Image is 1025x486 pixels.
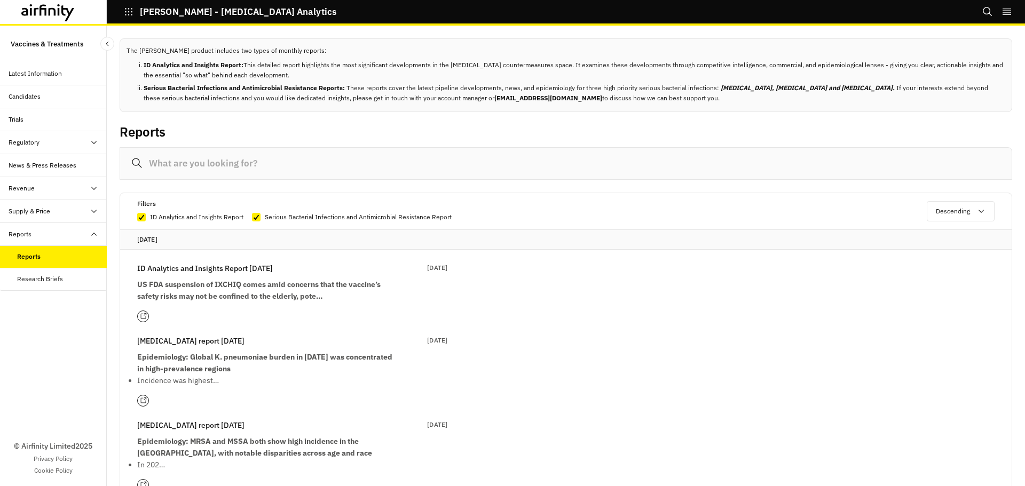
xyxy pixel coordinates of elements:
div: Candidates [9,92,41,101]
input: What are you looking for? [120,147,1012,180]
strong: Epidemiology: Global K. pneumoniae burden in [DATE] was concentrated in high-prevalence regions [137,352,392,373]
p: © Airfinity Limited 2025 [14,441,92,452]
button: Descending [927,201,995,221]
p: [DATE] [137,234,995,245]
div: Reports [17,252,41,261]
p: Serious Bacterial Infections and Antimicrobial Resistance Report [265,212,452,222]
p: [PERSON_NAME] - [MEDICAL_DATA] Analytics [140,7,336,17]
p: Incidence was highest… [137,375,393,386]
p: In 202… [137,459,393,471]
p: Vaccines & Treatments [11,34,83,54]
div: Trials [9,115,23,124]
p: Filters [137,198,156,210]
strong: Epidemiology: MRSA and MSSA both show high incidence in the [GEOGRAPHIC_DATA], with notable dispa... [137,436,372,458]
b: Serious Bacterial Infections and Antimicrobial Resistance Reports: [144,84,346,92]
a: Cookie Policy [34,466,73,475]
b: [MEDICAL_DATA], [MEDICAL_DATA] and [MEDICAL_DATA]. [721,84,895,92]
div: Latest Information [9,69,62,78]
p: [DATE] [427,335,447,346]
b: ID Analytics and Insights Report: [144,61,243,69]
button: [PERSON_NAME] - [MEDICAL_DATA] Analytics [124,3,336,21]
li: This detailed report highlights the most significant developments in the [MEDICAL_DATA] counterme... [144,60,1005,80]
div: Supply & Price [9,206,50,216]
div: Regulatory [9,138,40,147]
p: [DATE] [427,262,447,273]
button: Search [982,3,993,21]
div: Reports [9,229,31,239]
p: [MEDICAL_DATA] report [DATE] [137,419,245,431]
p: [MEDICAL_DATA] report [DATE] [137,335,245,347]
div: Research Briefs [17,274,63,284]
div: Revenue [9,184,35,193]
p: ID Analytics and Insights Report [DATE] [137,262,273,274]
button: Close Sidebar [100,37,114,51]
p: [DATE] [427,419,447,430]
strong: US FDA suspension of IXCHIQ comes amid concerns that the vaccine’s safety risks may not be confin... [137,280,381,301]
li: These reports cover the latest pipeline developments, news, and epidemiology for three high prior... [144,83,1005,103]
div: The [PERSON_NAME] product includes two types of monthly reports: [120,38,1012,112]
b: [EMAIL_ADDRESS][DOMAIN_NAME] [494,94,602,102]
a: Privacy Policy [34,454,73,464]
p: ID Analytics and Insights Report [150,212,243,222]
h2: Reports [120,124,165,140]
div: News & Press Releases [9,161,76,170]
